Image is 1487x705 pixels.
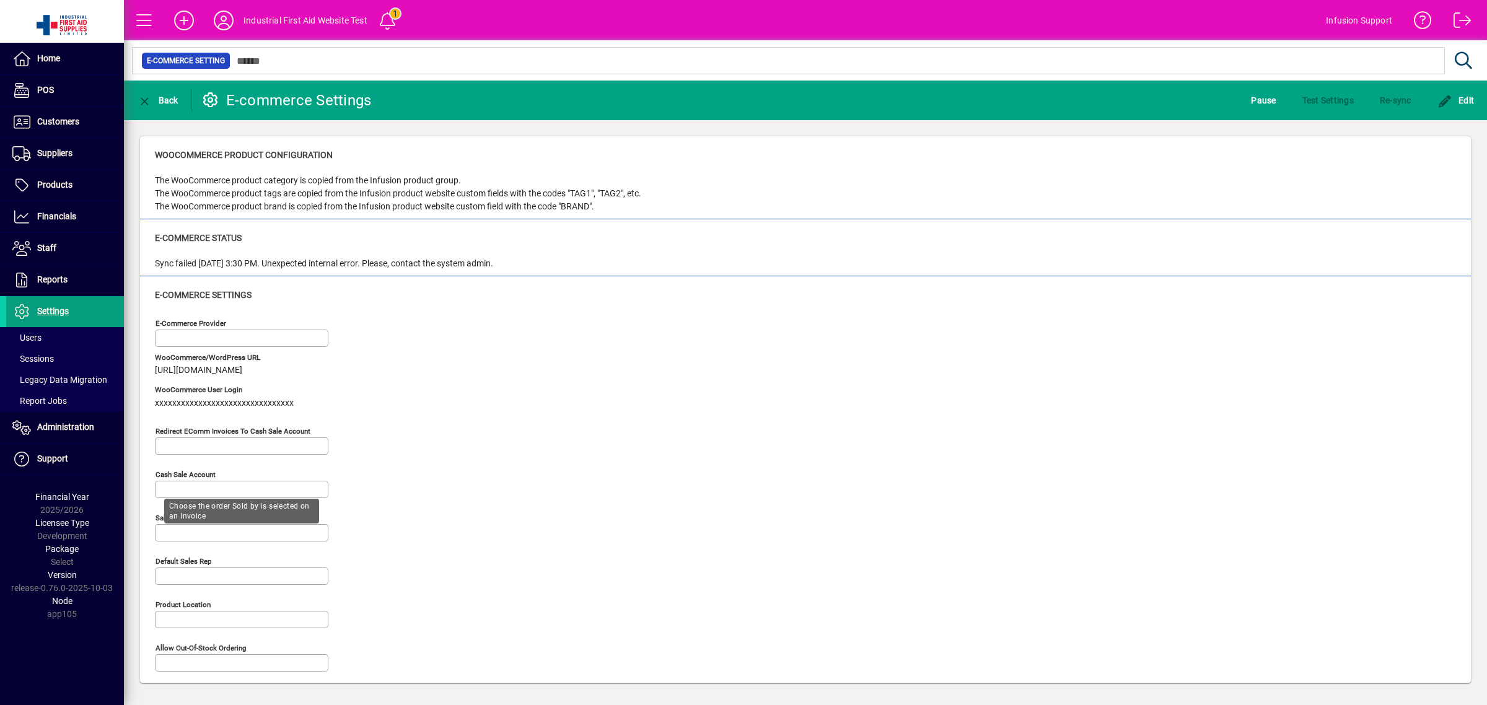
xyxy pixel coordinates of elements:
span: Customers [37,116,79,126]
mat-label: Product location [156,600,211,609]
span: Version [48,570,77,580]
mat-label: Redirect eComm Invoices to Cash Sale Account [156,427,310,436]
span: Pause [1251,90,1276,110]
mat-label: Cash sale account [156,470,216,479]
mat-label: Sales Rep Hierarchy [156,514,218,522]
span: Re-sync [1380,90,1411,110]
span: POS [37,85,54,95]
a: Report Jobs [6,390,124,411]
a: Products [6,170,124,201]
a: POS [6,75,124,106]
span: Sessions [12,354,54,364]
span: Edit [1437,95,1475,105]
span: Financials [37,211,76,221]
span: xxxxxxxxxxxxxxxxxxxxxxxxxxxxxxxx [155,398,294,408]
div: Choose the order Sold by is selected on an Invoice [164,499,319,523]
a: Knowledge Base [1405,2,1432,43]
span: Users [12,333,42,343]
a: Users [6,327,124,348]
button: Pause [1248,89,1279,112]
span: Legacy Data Migration [12,375,107,385]
a: Sessions [6,348,124,369]
a: Legacy Data Migration [6,369,124,390]
mat-label: Default sales rep [156,557,211,566]
a: Administration [6,412,124,443]
span: Report Jobs [12,396,67,406]
span: Licensee Type [35,518,89,528]
span: Settings [37,306,69,316]
a: Support [6,444,124,475]
a: Home [6,43,124,74]
span: Staff [37,243,56,253]
button: Re-sync [1377,89,1415,112]
a: Customers [6,107,124,138]
a: Staff [6,233,124,264]
div: The WooCommerce product category is copied from the Infusion product group. The WooCommerce produ... [155,174,641,213]
span: Home [37,53,60,63]
span: Package [45,544,79,554]
a: Reports [6,265,124,296]
a: Logout [1444,2,1472,43]
span: E-commerce Settings [155,290,252,300]
a: Suppliers [6,138,124,169]
button: Back [134,89,182,112]
mat-label: Allow out-of-stock ordering [156,644,246,652]
span: E-commerce Status [155,233,242,243]
span: Suppliers [37,148,72,158]
div: Infusion Support [1326,11,1392,30]
span: WooCommerce product configuration [155,150,333,160]
a: Financials [6,201,124,232]
span: Administration [37,422,94,432]
span: Products [37,180,72,190]
span: Back [137,95,178,105]
span: [URL][DOMAIN_NAME] [155,366,242,375]
span: Financial Year [35,492,89,502]
button: Edit [1434,89,1478,112]
div: E-commerce Settings [201,90,372,110]
span: Reports [37,274,68,284]
span: WooCommerce User Login [155,386,294,394]
span: Support [37,453,68,463]
mat-label: E-commerce Provider [156,319,226,328]
span: Node [52,596,72,606]
app-page-header-button: Back [124,89,192,112]
span: E-commerce Setting [147,55,225,67]
button: Profile [204,9,243,32]
div: Sync failed [DATE] 3:30 PM. Unexpected internal error. Please, contact the system admin. [155,257,493,270]
div: Industrial First Aid Website Test [243,11,367,30]
button: Add [164,9,204,32]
